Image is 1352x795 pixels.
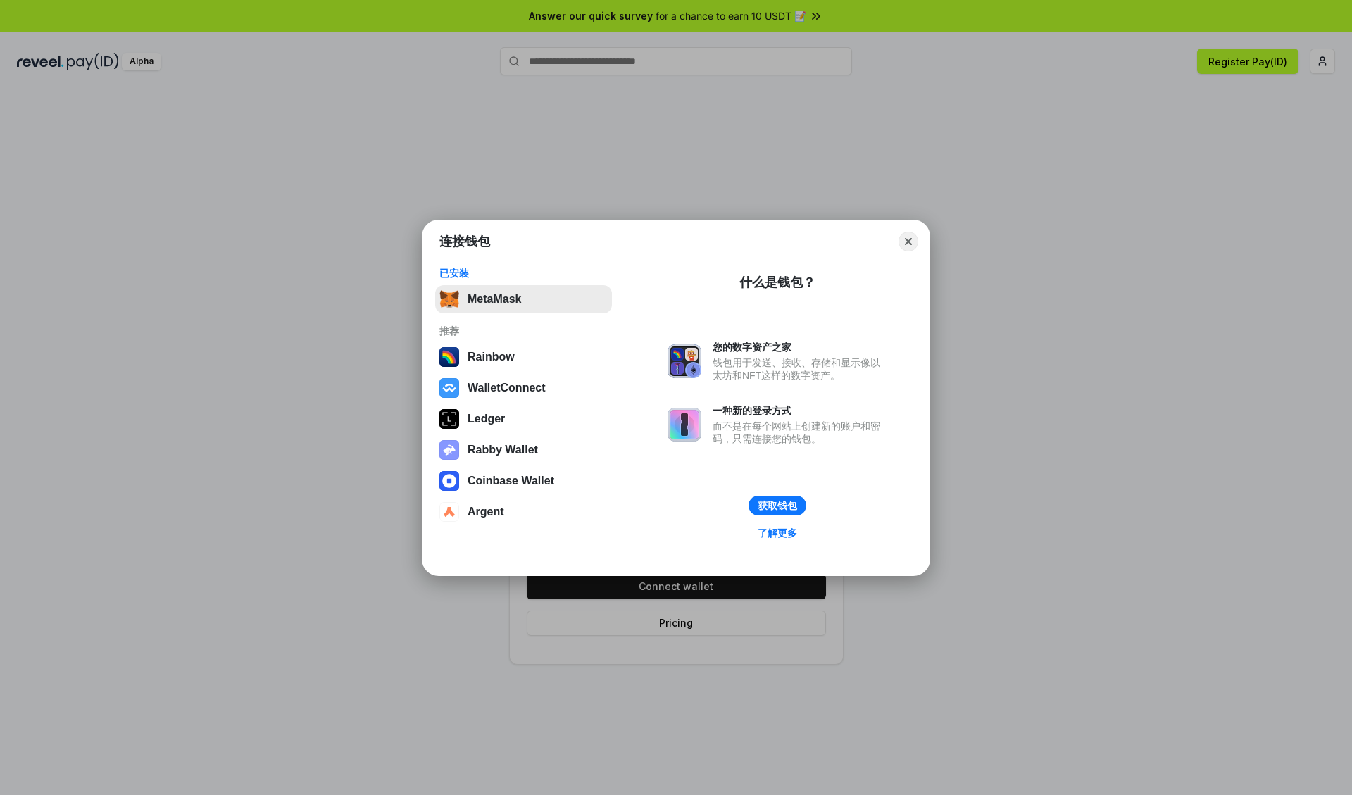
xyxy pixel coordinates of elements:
[439,471,459,491] img: svg+xml,%3Csvg%20width%3D%2228%22%20height%3D%2228%22%20viewBox%3D%220%200%2028%2028%22%20fill%3D...
[899,232,918,251] button: Close
[439,233,490,250] h1: 连接钱包
[435,467,612,495] button: Coinbase Wallet
[739,274,815,291] div: 什么是钱包？
[758,499,797,512] div: 获取钱包
[439,409,459,429] img: svg+xml,%3Csvg%20xmlns%3D%22http%3A%2F%2Fwww.w3.org%2F2000%2Fsvg%22%20width%3D%2228%22%20height%3...
[439,502,459,522] img: svg+xml,%3Csvg%20width%3D%2228%22%20height%3D%2228%22%20viewBox%3D%220%200%2028%2028%22%20fill%3D...
[435,285,612,313] button: MetaMask
[749,496,806,515] button: 获取钱包
[439,325,608,337] div: 推荐
[713,341,887,353] div: 您的数字资产之家
[439,347,459,367] img: svg+xml,%3Csvg%20width%3D%22120%22%20height%3D%22120%22%20viewBox%3D%220%200%20120%20120%22%20fil...
[468,351,515,363] div: Rainbow
[713,356,887,382] div: 钱包用于发送、接收、存储和显示像以太坊和NFT这样的数字资产。
[435,436,612,464] button: Rabby Wallet
[435,343,612,371] button: Rainbow
[439,289,459,309] img: svg+xml,%3Csvg%20fill%3D%22none%22%20height%3D%2233%22%20viewBox%3D%220%200%2035%2033%22%20width%...
[468,475,554,487] div: Coinbase Wallet
[668,344,701,378] img: svg+xml,%3Csvg%20xmlns%3D%22http%3A%2F%2Fwww.w3.org%2F2000%2Fsvg%22%20fill%3D%22none%22%20viewBox...
[435,498,612,526] button: Argent
[468,506,504,518] div: Argent
[713,404,887,417] div: 一种新的登录方式
[439,378,459,398] img: svg+xml,%3Csvg%20width%3D%2228%22%20height%3D%2228%22%20viewBox%3D%220%200%2028%2028%22%20fill%3D...
[713,420,887,445] div: 而不是在每个网站上创建新的账户和密码，只需连接您的钱包。
[468,413,505,425] div: Ledger
[439,267,608,280] div: 已安装
[435,405,612,433] button: Ledger
[439,440,459,460] img: svg+xml,%3Csvg%20xmlns%3D%22http%3A%2F%2Fwww.w3.org%2F2000%2Fsvg%22%20fill%3D%22none%22%20viewBox...
[468,444,538,456] div: Rabby Wallet
[749,524,806,542] a: 了解更多
[668,408,701,442] img: svg+xml,%3Csvg%20xmlns%3D%22http%3A%2F%2Fwww.w3.org%2F2000%2Fsvg%22%20fill%3D%22none%22%20viewBox...
[468,293,521,306] div: MetaMask
[468,382,546,394] div: WalletConnect
[758,527,797,539] div: 了解更多
[435,374,612,402] button: WalletConnect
